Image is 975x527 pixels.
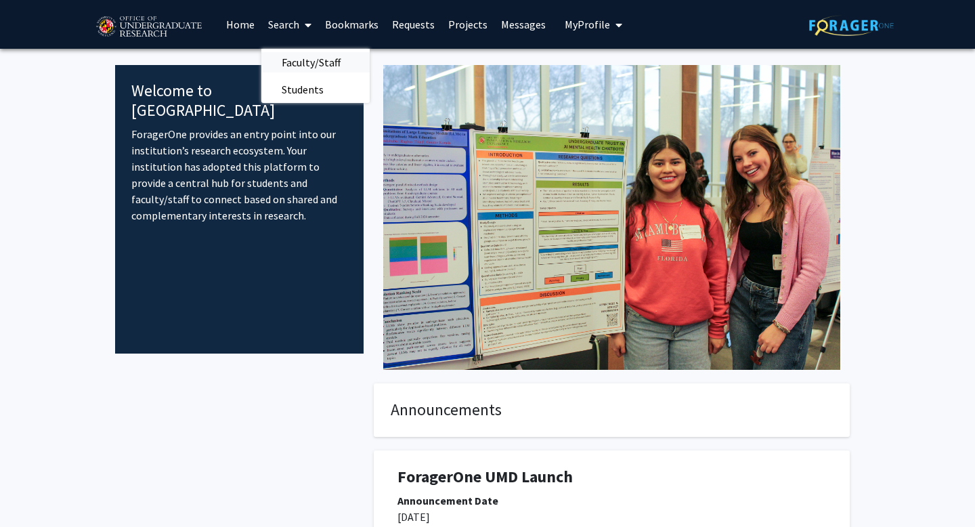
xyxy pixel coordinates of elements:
img: ForagerOne Logo [809,15,894,36]
a: Faculty/Staff [261,52,370,72]
a: Home [219,1,261,48]
span: Students [261,76,344,103]
img: University of Maryland Logo [91,10,206,44]
a: Messages [494,1,552,48]
span: My Profile [565,18,610,31]
a: Search [261,1,318,48]
h4: Welcome to [GEOGRAPHIC_DATA] [131,81,347,121]
a: Bookmarks [318,1,385,48]
div: Announcement Date [397,492,826,509]
h1: ForagerOne UMD Launch [397,467,826,487]
p: [DATE] [397,509,826,525]
iframe: Chat [10,466,58,517]
a: Requests [385,1,441,48]
h4: Announcements [391,400,833,420]
a: Students [261,79,370,100]
a: Projects [441,1,494,48]
span: Faculty/Staff [261,49,361,76]
p: ForagerOne provides an entry point into our institution’s research ecosystem. Your institution ha... [131,126,347,224]
img: Cover Image [383,65,840,370]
